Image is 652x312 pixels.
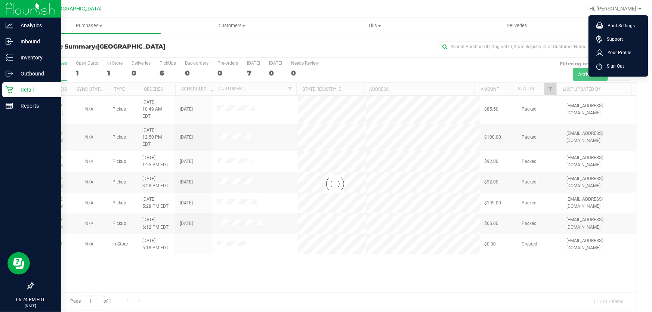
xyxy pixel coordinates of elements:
span: [GEOGRAPHIC_DATA] [97,43,166,50]
inline-svg: Inbound [6,38,13,45]
inline-svg: Analytics [6,22,13,29]
inline-svg: Outbound [6,70,13,77]
span: [GEOGRAPHIC_DATA] [51,6,102,12]
span: Print Settings [603,22,635,30]
iframe: Resource center [7,252,30,275]
p: Inventory [13,53,58,62]
span: Support [602,35,623,43]
span: Customers [161,22,303,29]
li: Sign Out [590,59,646,73]
span: Hi, [PERSON_NAME]! [589,6,638,12]
span: Tills [304,22,446,29]
a: Customers [161,18,303,34]
h3: Purchase Summary: [33,43,234,50]
p: Retail [13,85,58,94]
span: Purchases [18,22,161,29]
p: 06:24 PM EDT [3,296,58,303]
inline-svg: Inventory [6,54,13,61]
span: Sign Out [602,62,624,70]
a: Support [596,35,643,43]
input: Search Purchase ID, Original ID, State Registry ID or Customer Name... [439,41,588,52]
a: Deliveries [446,18,588,34]
span: Deliveries [497,22,538,29]
p: Reports [13,101,58,110]
p: [DATE] [3,303,58,309]
p: Inbound [13,37,58,46]
inline-svg: Retail [6,86,13,93]
a: Tills [303,18,446,34]
p: Analytics [13,21,58,30]
p: Outbound [13,69,58,78]
inline-svg: Reports [6,102,13,109]
a: Purchases [18,18,161,34]
span: Your Profile [603,49,631,56]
